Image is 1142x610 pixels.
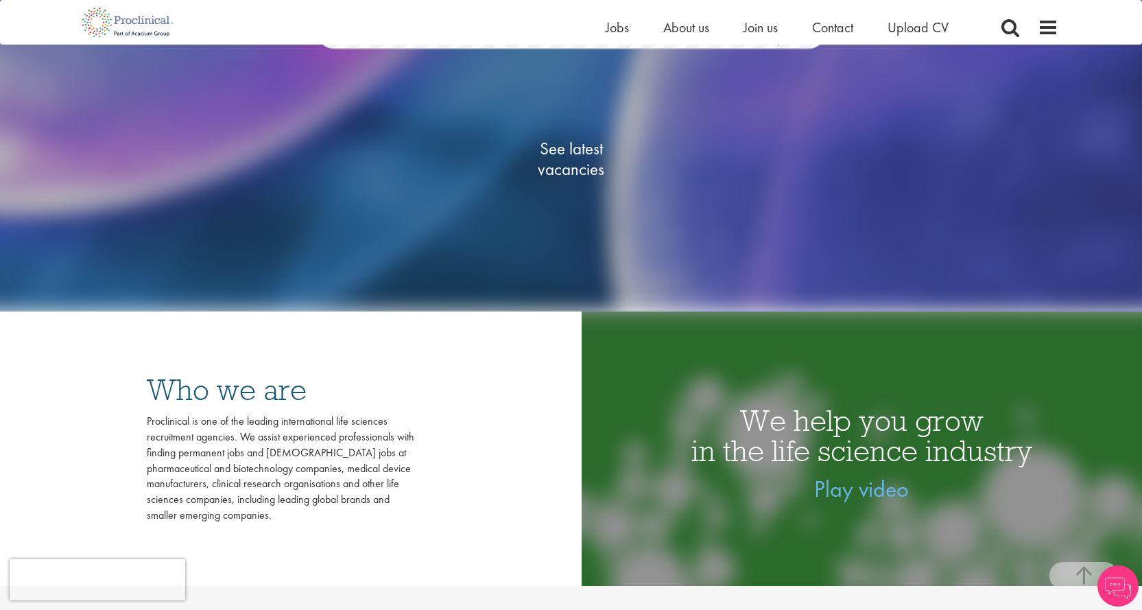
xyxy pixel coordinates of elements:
h3: Who we are [147,375,414,405]
div: Proclinical is one of the leading international life sciences recruitment agencies. We assist exp... [147,414,414,524]
a: See latestvacancies [503,84,640,235]
a: Join us [744,19,778,36]
a: Jobs [606,19,629,36]
img: Chatbot [1097,565,1139,607]
a: Play video [814,474,909,504]
a: Upload CV [888,19,949,36]
span: See latest vacancies [503,139,640,180]
a: Contact [812,19,853,36]
iframe: reCAPTCHA [10,559,185,600]
a: About us [663,19,709,36]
